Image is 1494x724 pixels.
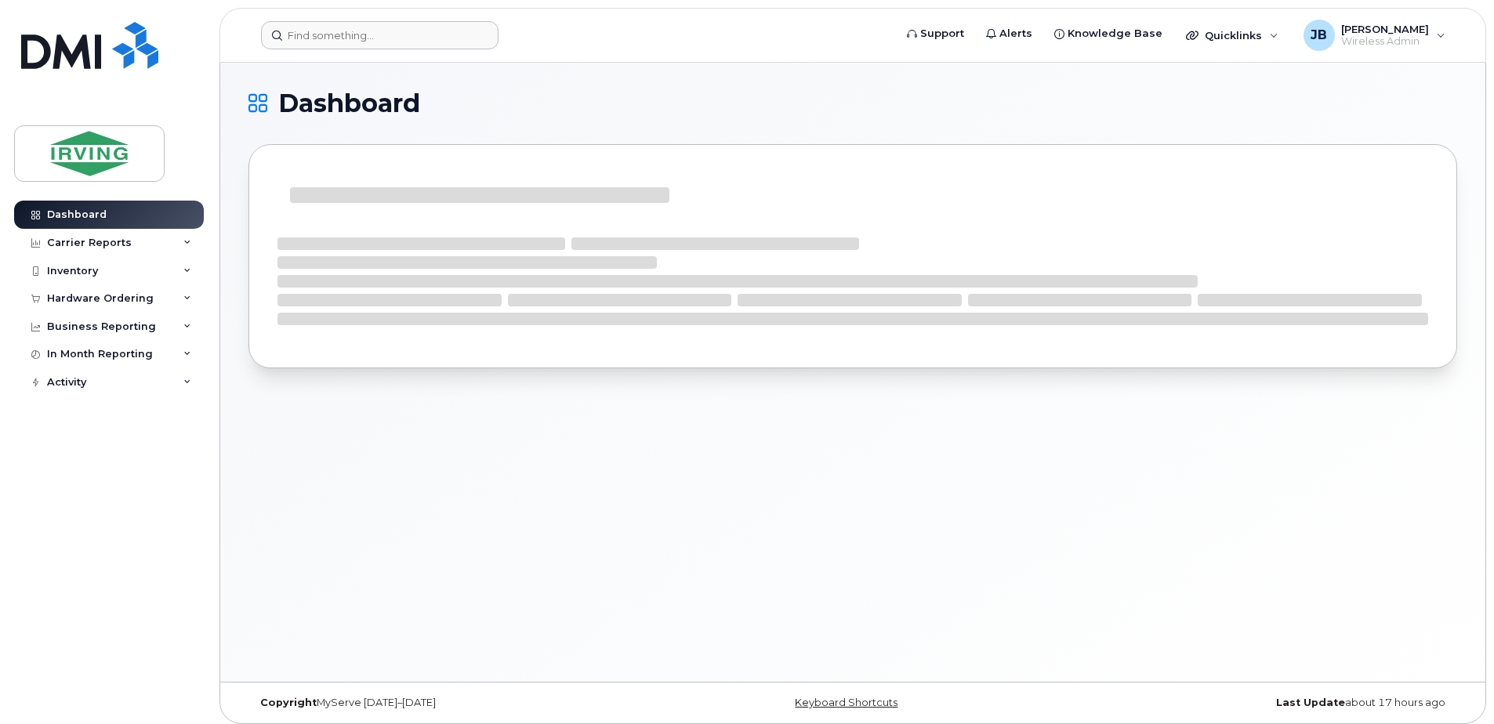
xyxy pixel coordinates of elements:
[795,697,897,708] a: Keyboard Shortcuts
[260,697,317,708] strong: Copyright
[278,92,420,115] span: Dashboard
[1054,697,1457,709] div: about 17 hours ago
[1276,697,1345,708] strong: Last Update
[248,697,651,709] div: MyServe [DATE]–[DATE]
